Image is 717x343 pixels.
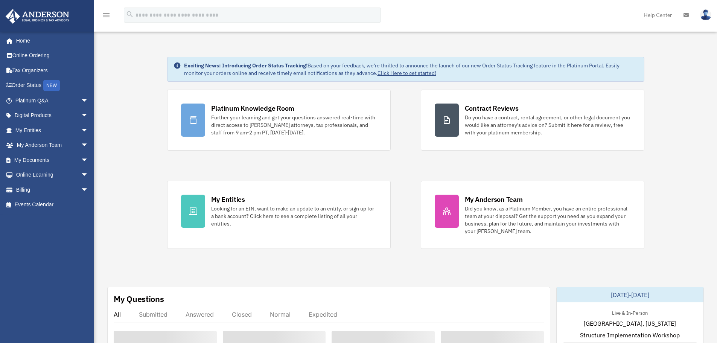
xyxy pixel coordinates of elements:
a: My Documentsarrow_drop_down [5,152,100,168]
div: Contract Reviews [465,104,519,113]
a: My Anderson Team Did you know, as a Platinum Member, you have an entire professional team at your... [421,181,644,249]
div: My Entities [211,195,245,204]
span: arrow_drop_down [81,108,96,123]
div: Looking for an EIN, want to make an update to an entity, or sign up for a bank account? Click her... [211,205,377,227]
div: All [114,311,121,318]
span: arrow_drop_down [81,182,96,198]
span: [GEOGRAPHIC_DATA], [US_STATE] [584,319,676,328]
div: Closed [232,311,252,318]
span: arrow_drop_down [81,168,96,183]
a: My Entitiesarrow_drop_down [5,123,100,138]
div: Normal [270,311,291,318]
div: My Anderson Team [465,195,523,204]
span: arrow_drop_down [81,123,96,138]
a: Home [5,33,96,48]
a: My Anderson Teamarrow_drop_down [5,138,100,153]
a: Online Learningarrow_drop_down [5,168,100,183]
div: Do you have a contract, rental agreement, or other legal document you would like an attorney's ad... [465,114,630,136]
span: arrow_drop_down [81,138,96,153]
div: Did you know, as a Platinum Member, you have an entire professional team at your disposal? Get th... [465,205,630,235]
a: Order StatusNEW [5,78,100,93]
div: Based on your feedback, we're thrilled to announce the launch of our new Order Status Tracking fe... [184,62,638,77]
span: arrow_drop_down [81,152,96,168]
div: Expedited [309,311,337,318]
div: Further your learning and get your questions answered real-time with direct access to [PERSON_NAM... [211,114,377,136]
div: NEW [43,80,60,91]
a: Events Calendar [5,197,100,212]
div: Submitted [139,311,167,318]
img: Anderson Advisors Platinum Portal [3,9,72,24]
i: menu [102,11,111,20]
a: Digital Productsarrow_drop_down [5,108,100,123]
div: [DATE]-[DATE] [557,287,703,302]
a: Billingarrow_drop_down [5,182,100,197]
a: Click Here to get started! [378,70,436,76]
a: My Entities Looking for an EIN, want to make an update to an entity, or sign up for a bank accoun... [167,181,391,249]
a: Online Ordering [5,48,100,63]
a: Platinum Q&Aarrow_drop_down [5,93,100,108]
a: Platinum Knowledge Room Further your learning and get your questions answered real-time with dire... [167,90,391,151]
strong: Exciting News: Introducing Order Status Tracking! [184,62,308,69]
span: arrow_drop_down [81,93,96,108]
div: Platinum Knowledge Room [211,104,295,113]
span: Structure Implementation Workshop [580,331,680,340]
i: search [126,10,134,18]
div: My Questions [114,293,164,305]
img: User Pic [700,9,711,20]
div: Live & In-Person [606,308,654,316]
a: menu [102,13,111,20]
div: Answered [186,311,214,318]
a: Contract Reviews Do you have a contract, rental agreement, or other legal document you would like... [421,90,644,151]
a: Tax Organizers [5,63,100,78]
